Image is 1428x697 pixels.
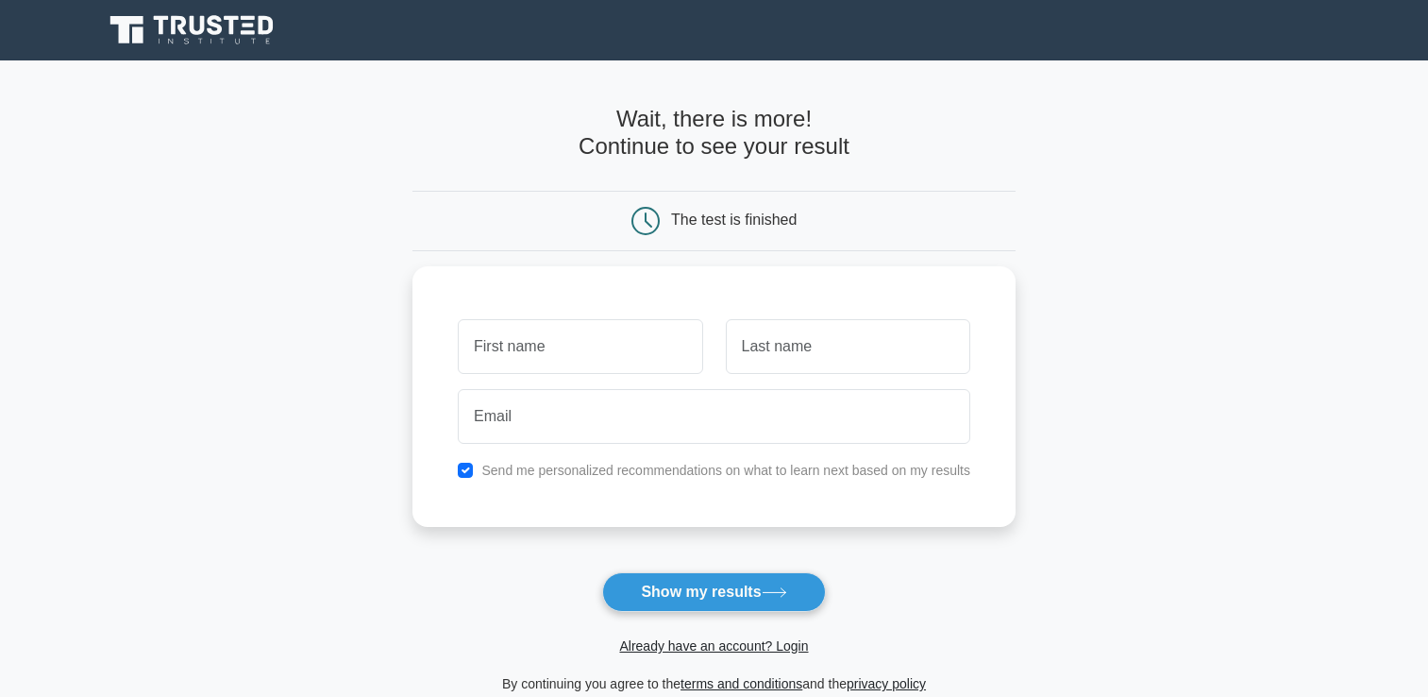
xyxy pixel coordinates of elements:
h4: Wait, there is more! Continue to see your result [412,106,1016,161]
label: Send me personalized recommendations on what to learn next based on my results [481,463,970,478]
a: terms and conditions [680,676,802,691]
div: The test is finished [671,212,797,228]
a: Already have an account? Login [619,638,808,654]
div: By continuing you agree to the and the [401,672,1027,695]
a: privacy policy [847,676,926,691]
input: Email [458,389,970,444]
input: First name [458,319,702,374]
button: Show my results [602,572,825,612]
input: Last name [726,319,970,374]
